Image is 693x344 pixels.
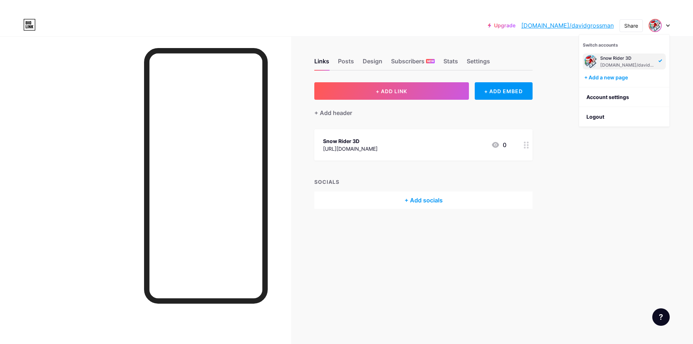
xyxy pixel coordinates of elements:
a: Account settings [579,87,669,107]
div: Posts [338,57,354,70]
div: + Add header [314,108,352,117]
li: Logout [579,107,669,127]
div: + Add socials [314,191,533,209]
img: davidgrossman [649,20,661,31]
div: Design [363,57,382,70]
img: davidgrossman [584,55,597,68]
a: Upgrade [488,23,515,28]
div: Subscribers [391,57,435,70]
span: NEW [427,59,434,63]
div: Links [314,57,329,70]
div: SOCIALS [314,178,533,186]
div: + Add a new page [584,74,666,81]
span: + ADD LINK [376,88,407,94]
span: Switch accounts [583,42,618,48]
div: Snow Rider 3D [600,55,656,61]
div: + ADD EMBED [475,82,533,100]
div: Stats [443,57,458,70]
a: [DOMAIN_NAME]/davidgrossman [521,21,614,30]
button: + ADD LINK [314,82,469,100]
div: [URL][DOMAIN_NAME] [323,145,378,153]
div: 0 [491,141,506,149]
div: Share [624,22,638,29]
div: Settings [467,57,490,70]
div: Snow Rider 3D [323,137,378,145]
div: [DOMAIN_NAME]/davidgrossman [600,62,656,68]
